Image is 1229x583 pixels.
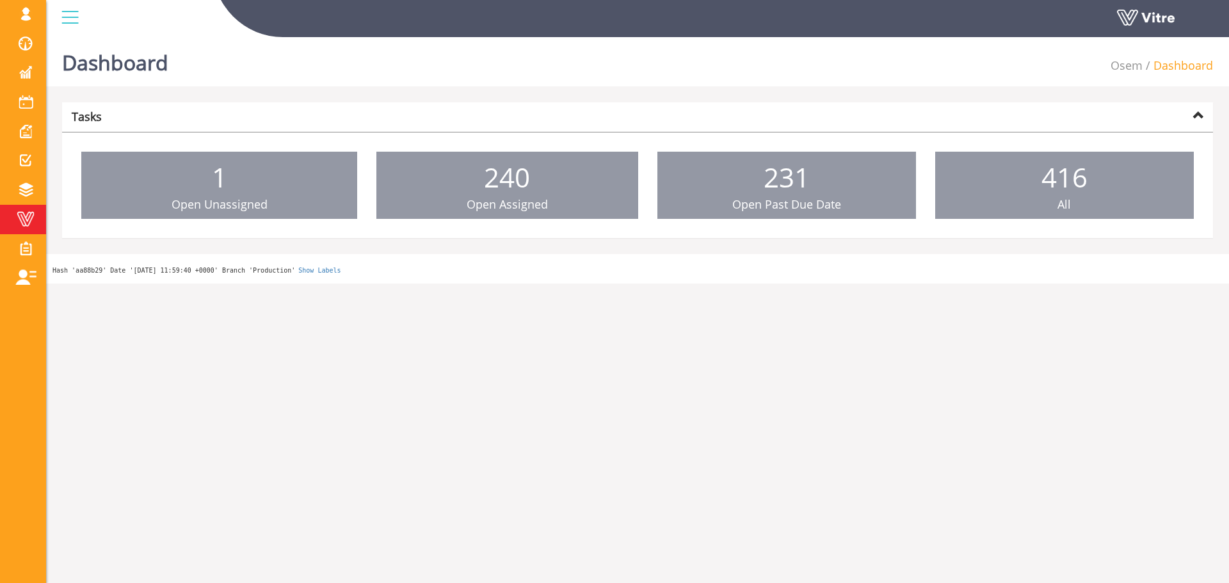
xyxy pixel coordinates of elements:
span: Open Unassigned [172,196,268,212]
a: 240 Open Assigned [376,152,638,220]
li: Dashboard [1143,58,1213,74]
a: 1 Open Unassigned [81,152,357,220]
span: Open Assigned [467,196,548,212]
span: All [1057,196,1071,212]
span: 240 [484,159,530,195]
a: Show Labels [298,267,341,274]
span: 1 [212,159,227,195]
h1: Dashboard [62,32,168,86]
span: Hash 'aa88b29' Date '[DATE] 11:59:40 +0000' Branch 'Production' [52,267,295,274]
span: Open Past Due Date [732,196,841,212]
a: 231 Open Past Due Date [657,152,916,220]
span: 231 [764,159,810,195]
a: 416 All [935,152,1194,220]
span: 416 [1041,159,1088,195]
a: Osem [1111,58,1143,73]
strong: Tasks [72,109,102,124]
